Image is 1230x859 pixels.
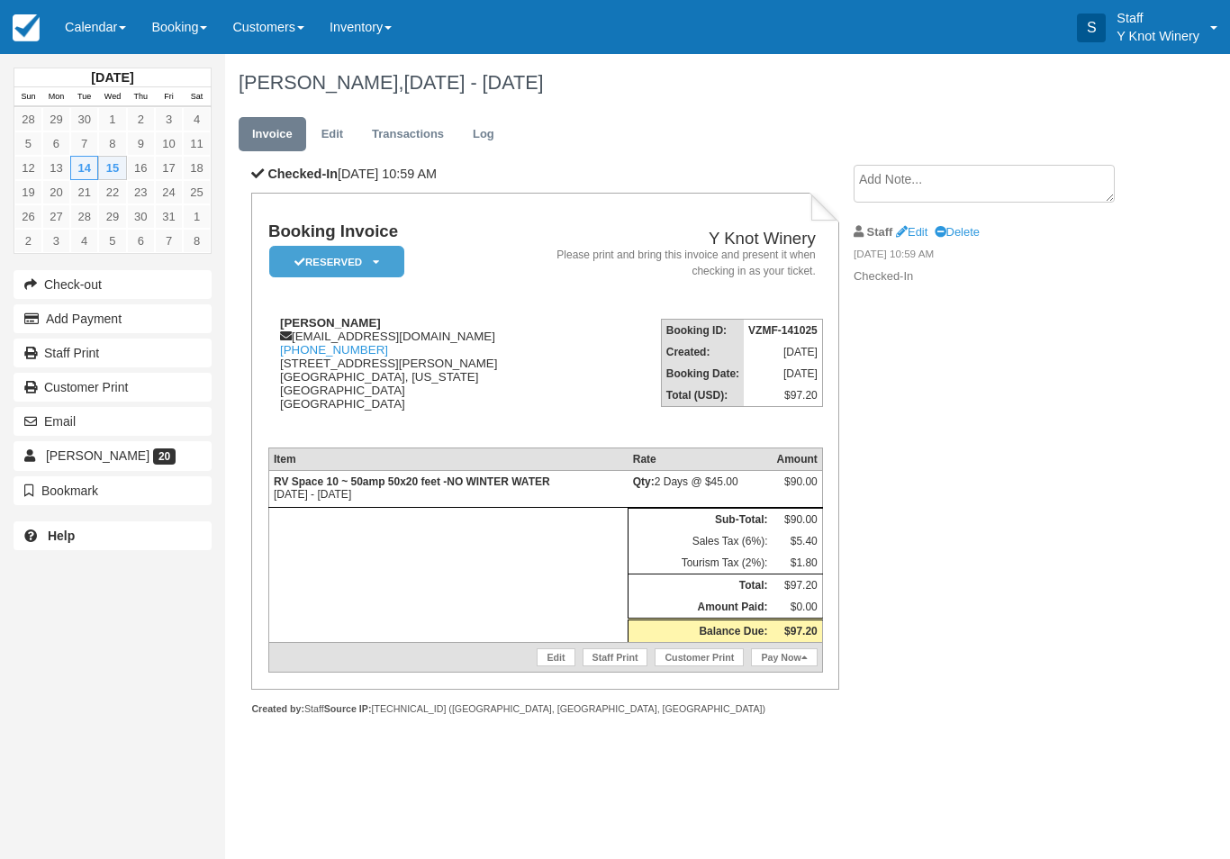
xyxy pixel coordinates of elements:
a: Customer Print [655,648,744,666]
td: 2 Days @ $45.00 [629,470,773,507]
a: 13 [42,156,70,180]
a: Staff Print [14,339,212,367]
a: 3 [155,107,183,131]
a: 16 [127,156,155,180]
span: 20 [153,448,176,465]
a: 29 [42,107,70,131]
th: Wed [98,87,126,107]
a: 7 [155,229,183,253]
a: [PHONE_NUMBER] [280,343,388,357]
a: Transactions [358,117,457,152]
th: Mon [42,87,70,107]
td: $0.00 [772,596,822,619]
strong: Created by: [251,703,304,714]
th: Thu [127,87,155,107]
a: 30 [70,107,98,131]
a: 11 [183,131,211,156]
a: 12 [14,156,42,180]
strong: Qty [633,475,655,488]
em: Reserved [269,246,404,277]
a: 2 [14,229,42,253]
strong: Staff [867,225,893,239]
a: Invoice [239,117,306,152]
a: 22 [98,180,126,204]
strong: $97.20 [784,625,818,637]
p: Y Knot Winery [1117,27,1199,45]
a: 2 [127,107,155,131]
p: Checked-In [854,268,1135,285]
img: checkfront-main-nav-mini-logo.png [13,14,40,41]
td: [DATE] - [DATE] [268,470,628,507]
a: Edit [308,117,357,152]
a: 17 [155,156,183,180]
h2: Y Knot Winery [536,230,816,249]
span: [PERSON_NAME] [46,448,149,463]
strong: RV Space 10 ~ 50amp 50x20 feet -NO WINTER WATER [274,475,550,488]
a: 14 [70,156,98,180]
em: [DATE] 10:59 AM [854,247,1135,267]
th: Tue [70,87,98,107]
td: $5.40 [772,530,822,552]
td: Tourism Tax (2%): [629,552,773,574]
a: 21 [70,180,98,204]
b: Help [48,529,75,543]
a: 8 [183,229,211,253]
div: Staff [TECHNICAL_ID] ([GEOGRAPHIC_DATA], [GEOGRAPHIC_DATA], [GEOGRAPHIC_DATA]) [251,702,839,716]
a: Edit [537,648,574,666]
b: Checked-In [267,167,338,181]
td: [DATE] [744,363,822,384]
a: 4 [183,107,211,131]
th: Booking Date: [661,363,744,384]
a: 1 [183,204,211,229]
th: Total (USD): [661,384,744,407]
td: $97.20 [772,574,822,596]
a: Delete [935,225,980,239]
a: Customer Print [14,373,212,402]
a: 6 [42,131,70,156]
td: $1.80 [772,552,822,574]
a: 20 [42,180,70,204]
a: Staff Print [583,648,648,666]
a: 28 [70,204,98,229]
a: Log [459,117,508,152]
th: Amount Paid: [629,596,773,619]
a: 27 [42,204,70,229]
th: Rate [629,448,773,470]
h1: Booking Invoice [268,222,529,241]
p: Staff [1117,9,1199,27]
th: Balance Due: [629,619,773,642]
th: Item [268,448,628,470]
p: [DATE] 10:59 AM [251,165,839,184]
button: Email [14,407,212,436]
h1: [PERSON_NAME], [239,72,1135,94]
a: 1 [98,107,126,131]
a: 25 [183,180,211,204]
a: 18 [183,156,211,180]
a: Edit [896,225,927,239]
th: Created: [661,341,744,363]
a: 31 [155,204,183,229]
button: Check-out [14,270,212,299]
th: Booking ID: [661,319,744,341]
a: 15 [98,156,126,180]
a: 5 [98,229,126,253]
th: Amount [772,448,822,470]
strong: [DATE] [91,70,133,85]
th: Sun [14,87,42,107]
a: 5 [14,131,42,156]
a: 9 [127,131,155,156]
div: [EMAIL_ADDRESS][DOMAIN_NAME] [STREET_ADDRESS][PERSON_NAME] [GEOGRAPHIC_DATA], [US_STATE][GEOGRAPH... [268,316,529,433]
th: Total: [629,574,773,596]
a: 10 [155,131,183,156]
strong: Source IP: [324,703,372,714]
button: Bookmark [14,476,212,505]
a: 8 [98,131,126,156]
div: S [1077,14,1106,42]
div: $90.00 [776,475,817,502]
th: Fri [155,87,183,107]
th: Sat [183,87,211,107]
strong: [PERSON_NAME] [280,316,381,330]
button: Add Payment [14,304,212,333]
a: Pay Now [751,648,817,666]
a: 23 [127,180,155,204]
